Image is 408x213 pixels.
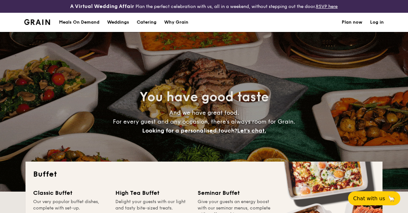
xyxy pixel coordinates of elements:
a: Meals On Demand [55,13,103,32]
span: 🦙 [388,195,395,202]
div: Classic Buffet [33,188,108,197]
a: Why Grain [160,13,192,32]
span: Chat with us [353,195,385,202]
span: And we have great food. For every guest and any occasion, there’s always room for Grain. [113,109,295,134]
div: Weddings [107,13,129,32]
a: Weddings [103,13,133,32]
div: High Tea Buffet [115,188,190,197]
a: Log in [370,13,384,32]
div: Plan the perfect celebration with us, all in a weekend, without stepping out the door. [68,3,340,10]
span: You have good taste [140,89,269,105]
h2: Buffet [33,169,375,179]
div: Meals On Demand [59,13,99,32]
span: Let's chat. [237,127,266,134]
img: Grain [24,19,50,25]
a: Plan now [342,13,362,32]
div: Why Grain [164,13,188,32]
h1: Catering [137,13,157,32]
h4: A Virtual Wedding Affair [70,3,134,10]
span: Looking for a personalised touch? [142,127,237,134]
button: Chat with us🦙 [348,191,400,205]
a: Catering [133,13,160,32]
a: Logotype [24,19,50,25]
div: Seminar Buffet [198,188,272,197]
a: RSVP here [316,4,338,9]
